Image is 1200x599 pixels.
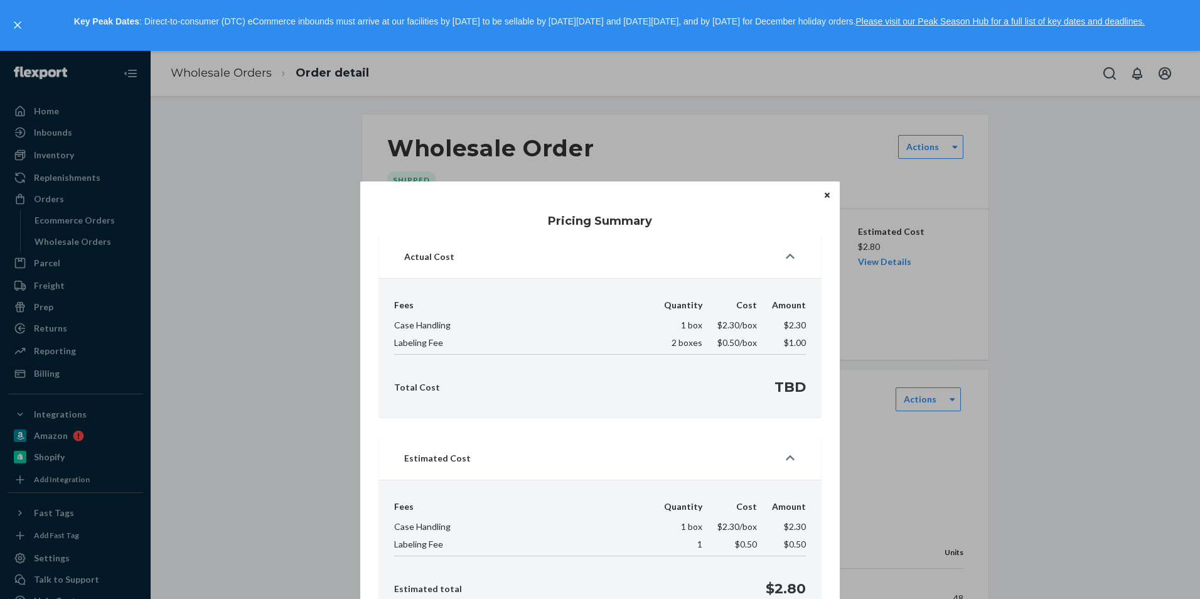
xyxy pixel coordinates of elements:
td: Case Handling [394,518,650,536]
p: $2.80 [766,579,806,598]
th: Amount [757,500,806,518]
th: Cost [702,299,757,316]
th: Fees [394,299,650,316]
p: Actual Cost [404,251,454,263]
button: close, [11,19,24,31]
th: Amount [757,299,806,316]
span: $0.50 [735,539,757,549]
span: $2.30 [784,320,806,330]
p: TBD [774,377,806,397]
span: Chat [28,9,53,20]
span: $2.30 /box [717,320,757,330]
th: Quantity [649,299,702,316]
td: Labeling Fee [394,536,650,556]
span: $2.30 [784,521,806,532]
p: Estimated Cost [404,452,471,465]
h1: Pricing Summary [379,213,822,229]
td: Case Handling [394,316,650,334]
p: Estimated total [394,583,462,595]
span: $0.50 /box [717,337,757,348]
td: 2 boxes [649,334,702,355]
button: Estimated Cost [379,437,822,480]
td: 1 box [649,316,702,334]
button: Actual Cost [379,235,822,278]
strong: Key Peak Dates [74,16,139,26]
td: 1 box [649,518,702,536]
button: Close [821,188,833,202]
th: Quantity [649,500,702,518]
a: Please visit our Peak Season Hub for a full list of key dates and deadlines. [855,16,1145,26]
td: Labeling Fee [394,334,650,355]
span: $0.50 [784,539,806,549]
td: 1 [649,536,702,556]
span: $2.30 /box [717,521,757,532]
th: Cost [702,500,757,518]
span: $1.00 [784,337,806,348]
p: : Direct-to-consumer (DTC) eCommerce inbounds must arrive at our facilities by [DATE] to be sella... [30,11,1189,33]
p: Total Cost [394,381,440,394]
th: Fees [394,500,650,518]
